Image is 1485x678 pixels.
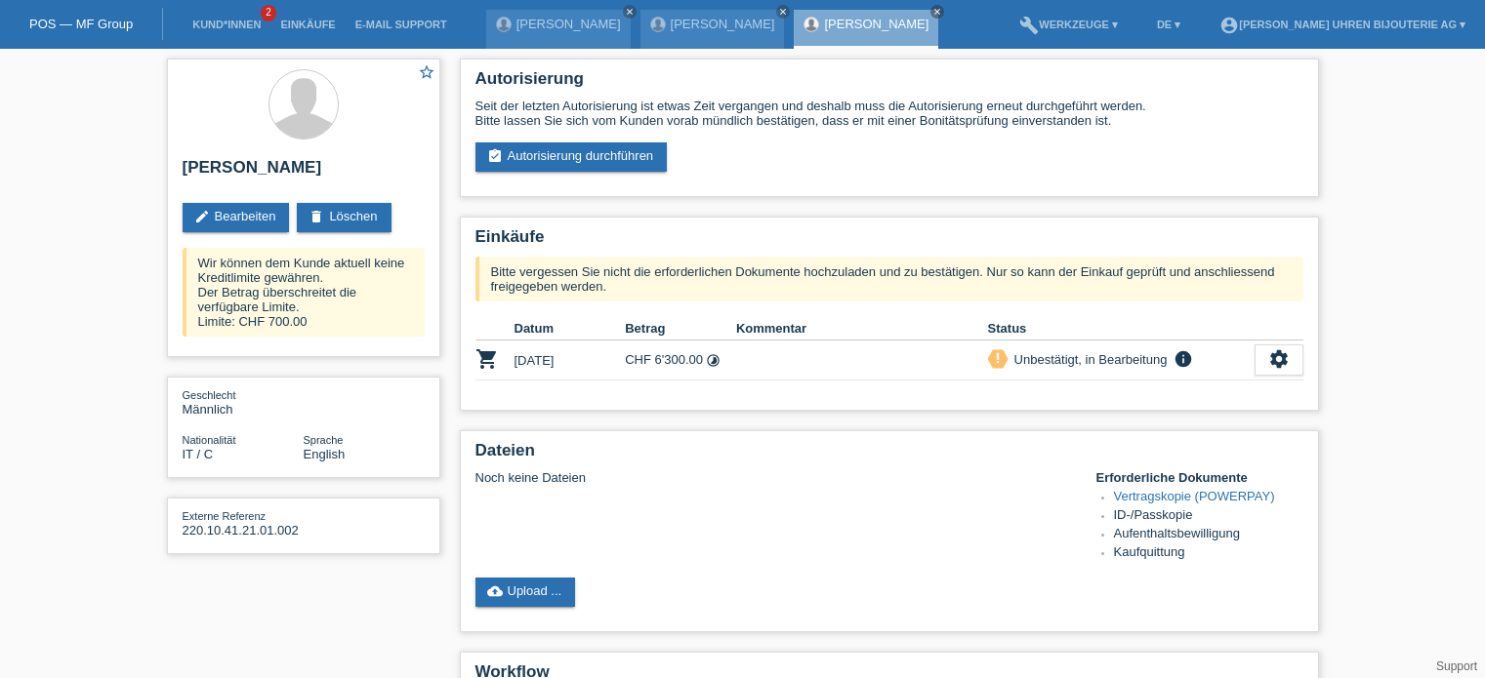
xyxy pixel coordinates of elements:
a: star_border [418,63,435,84]
li: Kaufquittung [1114,544,1303,563]
span: 2 [261,5,276,21]
i: build [1019,16,1039,35]
th: Kommentar [736,317,988,340]
i: close [778,7,788,17]
td: CHF 6'300.00 [625,340,736,380]
i: close [625,7,635,17]
span: Externe Referenz [183,510,267,522]
i: close [932,7,942,17]
i: info [1172,349,1195,369]
div: 220.10.41.21.01.002 [183,508,304,538]
i: account_circle [1219,16,1239,35]
span: Geschlecht [183,389,236,401]
h4: Erforderliche Dokumente [1096,470,1303,485]
a: POS — MF Group [29,17,133,31]
i: priority_high [991,351,1005,365]
i: star_border [418,63,435,81]
h2: [PERSON_NAME] [183,158,425,187]
span: Nationalität [183,434,236,446]
a: Support [1436,659,1477,673]
i: Fixe Raten (24 Raten) [706,353,721,368]
a: deleteLöschen [297,203,391,232]
a: [PERSON_NAME] [824,17,928,31]
a: cloud_uploadUpload ... [475,578,576,607]
a: [PERSON_NAME] [671,17,775,31]
div: Wir können dem Kunde aktuell keine Kreditlimite gewähren. Der Betrag überschreitet die verfügbare... [183,248,425,337]
h2: Einkäufe [475,227,1303,257]
a: close [776,5,790,19]
i: POSP00027229 [475,347,499,371]
a: Einkäufe [270,19,345,30]
i: assignment_turned_in [487,148,503,164]
h2: Dateien [475,441,1303,470]
i: settings [1268,348,1290,370]
a: DE ▾ [1147,19,1190,30]
li: ID-/Passkopie [1114,507,1303,526]
a: Kund*innen [183,19,270,30]
td: [DATE] [515,340,626,380]
th: Datum [515,317,626,340]
a: Vertragskopie (POWERPAY) [1114,489,1275,503]
div: Noch keine Dateien [475,470,1072,485]
div: Seit der letzten Autorisierung ist etwas Zeit vergangen und deshalb muss die Autorisierung erneut... [475,99,1303,128]
a: account_circle[PERSON_NAME] Uhren Bijouterie AG ▾ [1210,19,1475,30]
span: Sprache [304,434,344,446]
h2: Autorisierung [475,69,1303,99]
div: Männlich [183,387,304,417]
span: English [304,447,346,461]
span: Italien / C / 19.01.1998 [183,447,214,461]
th: Status [988,317,1255,340]
a: E-Mail Support [346,19,457,30]
i: cloud_upload [487,583,503,599]
a: buildWerkzeuge ▾ [1010,19,1128,30]
i: delete [309,209,324,224]
i: edit [194,209,210,224]
div: Unbestätigt, in Bearbeitung [1009,349,1168,370]
a: editBearbeiten [183,203,290,232]
th: Betrag [625,317,736,340]
a: close [930,5,944,19]
a: close [623,5,637,19]
div: Bitte vergessen Sie nicht die erforderlichen Dokumente hochzuladen und zu bestätigen. Nur so kann... [475,257,1303,301]
a: assignment_turned_inAutorisierung durchführen [475,142,668,172]
a: [PERSON_NAME] [516,17,621,31]
li: Aufenthaltsbewilligung [1114,526,1303,544]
